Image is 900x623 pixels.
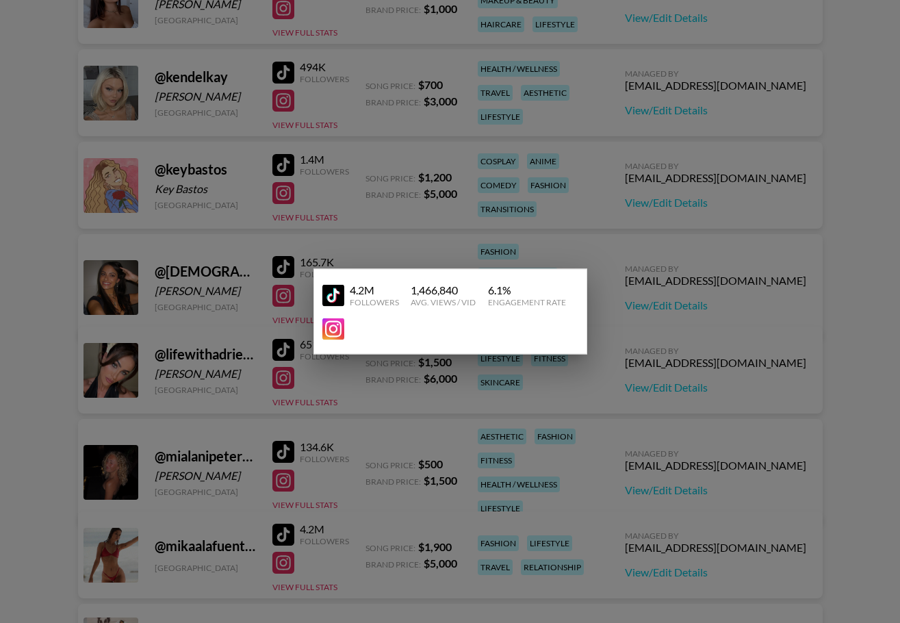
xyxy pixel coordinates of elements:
[411,297,476,307] div: Avg. Views / Vid
[411,283,476,297] div: 1,466,840
[350,283,399,297] div: 4.2M
[350,297,399,307] div: Followers
[488,283,566,297] div: 6.1 %
[488,297,566,307] div: Engagement Rate
[322,284,344,306] img: YouTube
[322,318,344,340] img: YouTube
